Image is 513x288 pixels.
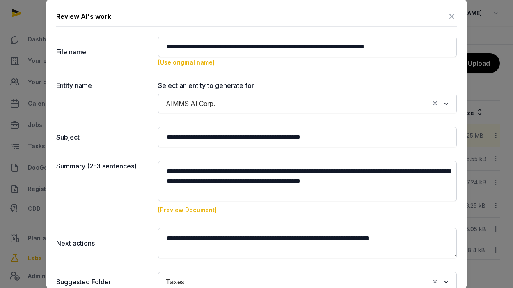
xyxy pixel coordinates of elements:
[164,98,217,109] span: AIMMS AI Corp.
[158,59,215,66] a: [Use original name]
[158,206,217,213] a: [Preview Document]
[431,98,439,109] button: Clear Selected
[56,37,151,67] dt: File name
[162,96,453,111] div: Search for option
[56,228,151,258] dt: Next actions
[56,127,151,147] dt: Subject
[56,81,151,113] dt: Entity name
[56,161,151,214] dt: Summary (2-3 sentences)
[188,276,429,288] input: Search for option
[219,98,429,109] input: Search for option
[56,12,111,21] div: Review AI's work
[158,81,457,90] label: Select an entity to generate for
[431,276,439,288] button: Clear Selected
[164,276,186,288] span: Taxes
